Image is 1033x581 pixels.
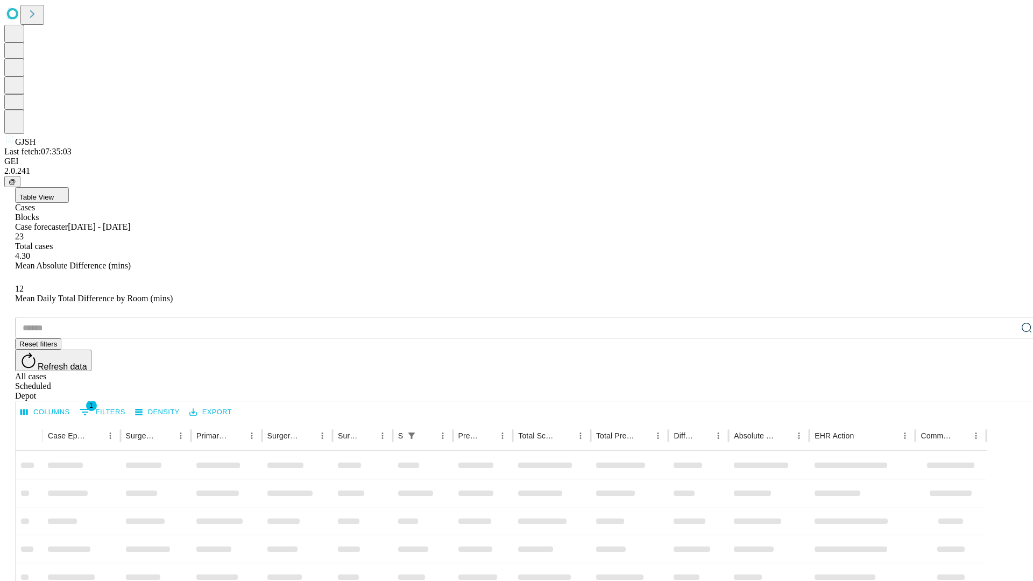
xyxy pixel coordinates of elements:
[4,166,1029,176] div: 2.0.241
[126,431,157,440] div: Surgeon Name
[635,428,650,443] button: Sort
[734,431,775,440] div: Absolute Difference
[173,428,188,443] button: Menu
[518,431,557,440] div: Total Scheduled Duration
[315,428,330,443] button: Menu
[558,428,573,443] button: Sort
[968,428,984,443] button: Menu
[132,404,182,421] button: Density
[776,428,791,443] button: Sort
[360,428,375,443] button: Sort
[18,404,73,421] button: Select columns
[244,428,259,443] button: Menu
[650,428,666,443] button: Menu
[404,428,419,443] div: 1 active filter
[38,362,87,371] span: Refresh data
[68,222,130,231] span: [DATE] - [DATE]
[4,157,1029,166] div: GEI
[711,428,726,443] button: Menu
[9,178,16,186] span: @
[15,294,173,303] span: Mean Daily Total Difference by Room (mins)
[855,428,870,443] button: Sort
[480,428,495,443] button: Sort
[815,431,854,440] div: EHR Action
[86,400,97,411] span: 1
[300,428,315,443] button: Sort
[15,350,91,371] button: Refresh data
[15,338,61,350] button: Reset filters
[19,193,54,201] span: Table View
[375,428,390,443] button: Menu
[15,137,36,146] span: GJSH
[404,428,419,443] button: Show filters
[187,404,235,421] button: Export
[77,403,128,421] button: Show filters
[458,431,479,440] div: Predicted In Room Duration
[158,428,173,443] button: Sort
[15,242,53,251] span: Total cases
[15,222,68,231] span: Case forecaster
[435,428,450,443] button: Menu
[103,428,118,443] button: Menu
[196,431,228,440] div: Primary Service
[19,340,57,348] span: Reset filters
[15,232,24,241] span: 23
[398,431,403,440] div: Scheduled In Room Duration
[791,428,806,443] button: Menu
[897,428,912,443] button: Menu
[88,428,103,443] button: Sort
[267,431,299,440] div: Surgery Name
[338,431,359,440] div: Surgery Date
[15,187,69,203] button: Table View
[953,428,968,443] button: Sort
[921,431,952,440] div: Comments
[15,261,131,270] span: Mean Absolute Difference (mins)
[4,147,72,156] span: Last fetch: 07:35:03
[420,428,435,443] button: Sort
[15,284,24,293] span: 12
[596,431,635,440] div: Total Predicted Duration
[48,431,87,440] div: Case Epic Id
[495,428,510,443] button: Menu
[573,428,588,443] button: Menu
[229,428,244,443] button: Sort
[15,251,30,260] span: 4.30
[4,176,20,187] button: @
[674,431,695,440] div: Difference
[696,428,711,443] button: Sort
